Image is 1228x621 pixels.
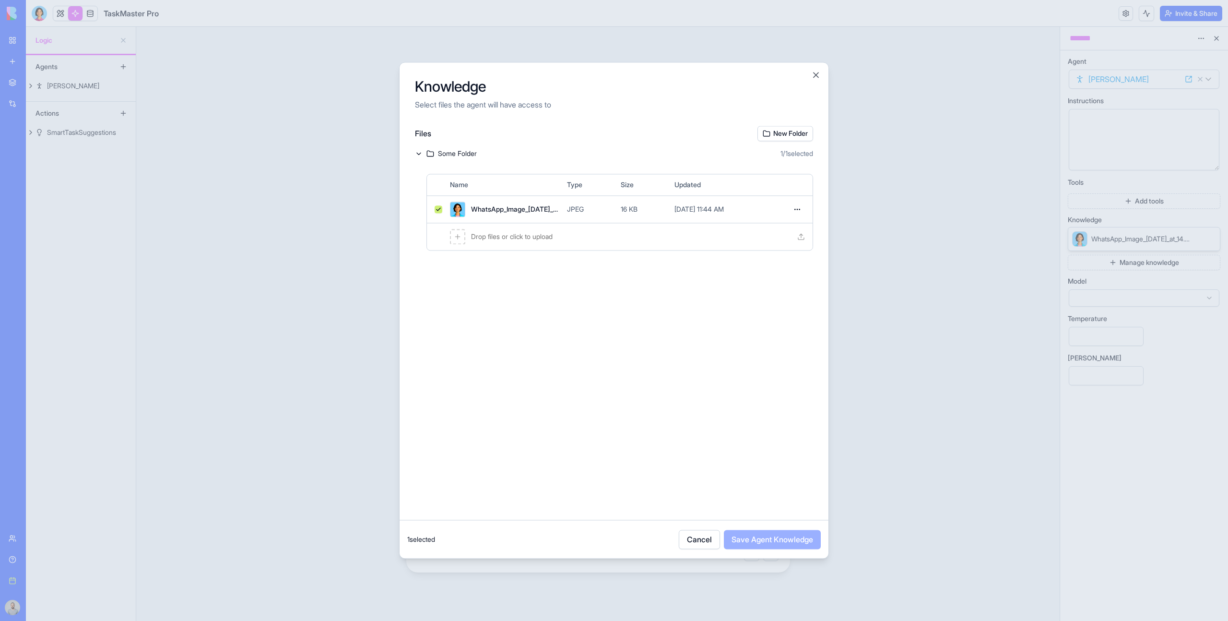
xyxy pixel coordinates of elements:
[438,149,477,158] span: Some Folder
[415,129,431,138] span: Files
[471,232,553,241] span: Drop files or click to upload
[567,180,613,190] span: Type
[450,180,559,190] span: Name
[679,530,720,549] button: Cancel
[471,204,559,214] span: WhatsApp_Image_[DATE]_at_14.51.36_mhmoux (2).jpg
[674,180,767,190] span: Updated
[621,204,638,214] span: 16 KB
[674,204,724,214] span: [DATE] 11:44 AM
[415,99,813,110] p: Select files the agent will have access to
[407,535,435,544] span: 1 selected
[567,204,584,214] span: JPEG
[757,126,813,141] button: New Folder
[780,149,813,158] span: 1 / 1 selected
[415,78,813,95] h2: Knowledge
[621,180,667,190] span: Size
